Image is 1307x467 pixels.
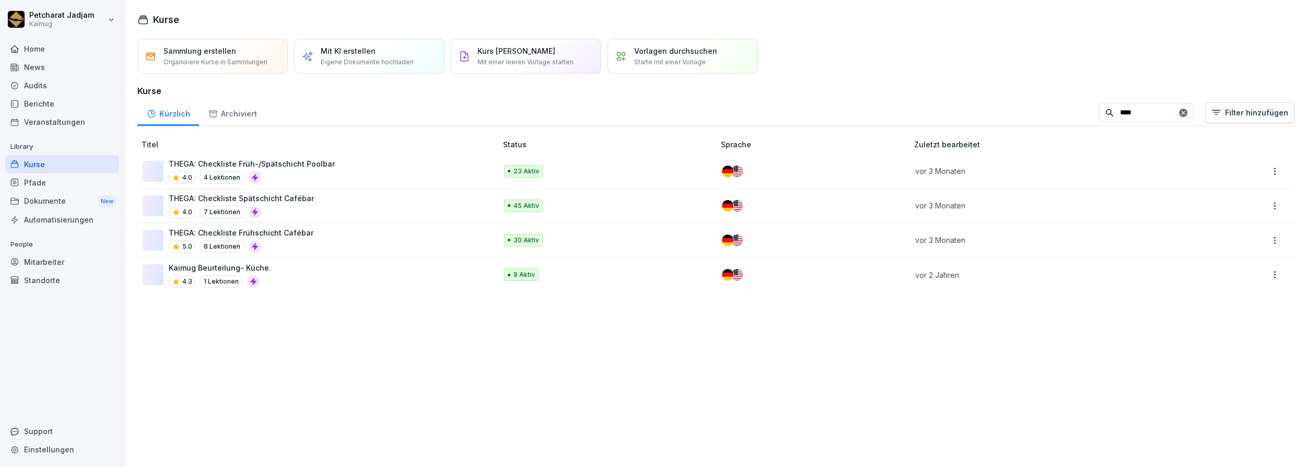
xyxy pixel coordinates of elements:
[137,99,199,126] a: Kürzlich
[182,242,192,251] p: 5.0
[731,166,743,177] img: us.svg
[5,76,119,95] a: Audits
[731,269,743,281] img: us.svg
[634,45,717,56] p: Vorlagen durchsuchen
[5,58,119,76] a: News
[153,13,179,27] h1: Kurse
[722,235,733,246] img: de.svg
[98,195,116,207] div: New
[200,240,244,253] p: 8 Lektionen
[5,138,119,155] p: Library
[915,200,1185,211] p: vor 3 Monaten
[5,440,119,459] a: Einstellungen
[321,57,414,67] p: Eigene Dokumente hochladen
[514,167,539,176] p: 23 Aktiv
[164,45,236,56] p: Sammlung erstellen
[5,155,119,173] a: Kurse
[722,269,733,281] img: de.svg
[199,99,266,126] a: Archiviert
[200,171,244,184] p: 4 Lektionen
[169,193,314,204] p: THEGA: Checkliste Spätschicht Cafébar
[731,235,743,246] img: us.svg
[137,85,1294,97] h3: Kurse
[5,236,119,253] p: People
[5,40,119,58] a: Home
[5,113,119,131] a: Veranstaltungen
[321,45,376,56] p: Mit KI erstellen
[182,277,192,286] p: 4.3
[731,200,743,212] img: us.svg
[721,139,910,150] p: Sprache
[477,45,555,56] p: Kurs [PERSON_NAME]
[514,236,539,245] p: 30 Aktiv
[164,57,267,67] p: Organisiere Kurse in Sammlungen
[634,57,706,67] p: Starte mit einer Vorlage
[503,139,717,150] p: Status
[200,206,244,218] p: 7 Lektionen
[477,57,574,67] p: Mit einer leeren Vorlage starten
[182,207,192,217] p: 4.0
[914,139,1198,150] p: Zuletzt bearbeitet
[182,173,192,182] p: 4.0
[169,158,335,169] p: THEGA: Checkliste Früh-/Spätschicht Poolbar
[29,11,94,20] p: Petcharat Jadjam
[722,200,733,212] img: de.svg
[5,211,119,229] a: Automatisierungen
[5,271,119,289] a: Standorte
[5,253,119,271] a: Mitarbeiter
[514,201,539,211] p: 45 Aktiv
[915,166,1185,177] p: vor 3 Monaten
[1205,102,1294,123] button: Filter hinzufügen
[29,20,94,28] p: Kaimug
[722,166,733,177] img: de.svg
[915,235,1185,246] p: vor 3 Monaten
[5,173,119,192] a: Pfade
[5,422,119,440] div: Support
[142,139,499,150] p: Titel
[5,192,119,211] div: Dokumente
[200,275,243,288] p: 1 Lektionen
[5,95,119,113] a: Berichte
[5,192,119,211] a: DokumenteNew
[514,270,535,279] p: 9 Aktiv
[169,227,313,238] p: THEGA: Checkliste Frühschicht Cafébar
[915,270,1185,281] p: vor 2 Jahren
[169,262,269,273] p: Kaimug Beurteilung- Küche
